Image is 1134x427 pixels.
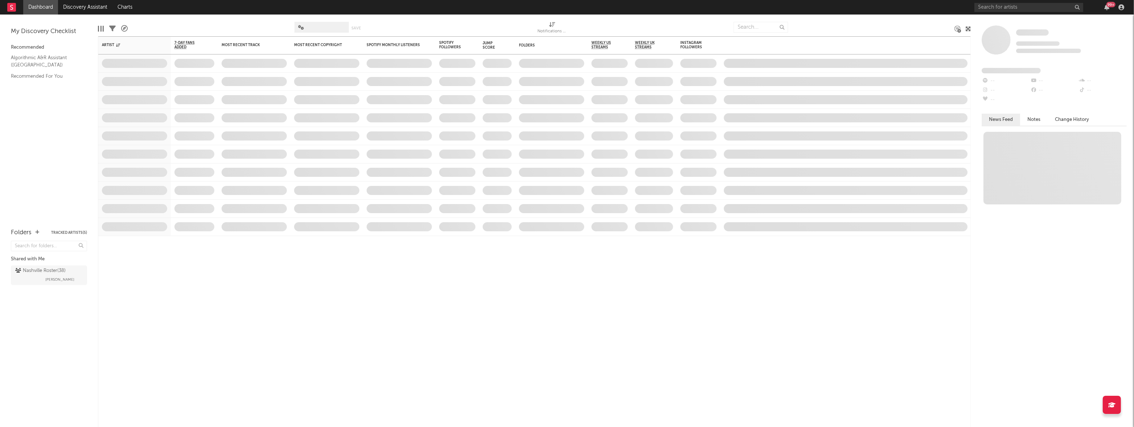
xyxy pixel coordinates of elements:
span: 0 fans last week [1016,49,1081,53]
div: -- [1030,76,1078,86]
input: Search for folders... [11,241,87,251]
div: Most Recent Track [222,43,276,47]
button: Save [351,26,361,30]
span: [PERSON_NAME] [45,275,74,284]
div: Edit Columns [98,18,104,39]
div: A&R Pipeline [121,18,128,39]
div: Folders [11,228,32,237]
a: Nashville Roster(38)[PERSON_NAME] [11,265,87,285]
div: Filters [109,18,116,39]
a: Recommended For You [11,72,80,80]
div: -- [1079,86,1127,95]
button: Change History [1048,114,1096,126]
a: Algorithmic A&R Assistant ([GEOGRAPHIC_DATA]) [11,54,80,69]
div: 99 + [1106,2,1116,7]
span: Weekly US Streams [591,41,617,49]
div: -- [1030,86,1078,95]
input: Search for artists [974,3,1083,12]
div: Folders [519,43,573,48]
span: Tracking Since: [DATE] [1016,41,1060,46]
span: 7-Day Fans Added [174,41,203,49]
div: Jump Score [483,41,501,50]
button: Tracked Artists(5) [51,231,87,235]
div: Shared with Me [11,255,87,264]
div: Spotify Followers [439,41,465,49]
div: Notifications (Artist) [538,18,567,39]
button: 99+ [1104,4,1109,10]
div: Recommended [11,43,87,52]
div: Spotify Monthly Listeners [367,43,421,47]
input: Search... [734,22,788,33]
div: Notifications (Artist) [538,27,567,36]
div: My Discovery Checklist [11,27,87,36]
span: Fans Added by Platform [982,68,1041,73]
div: -- [982,86,1030,95]
div: Instagram Followers [680,41,706,49]
div: Most Recent Copyright [294,43,349,47]
div: -- [1079,76,1127,86]
a: Some Artist [1016,29,1049,36]
div: -- [982,76,1030,86]
div: Artist [102,43,156,47]
button: News Feed [982,114,1020,126]
button: Notes [1020,114,1048,126]
div: -- [982,95,1030,105]
span: Weekly UK Streams [635,41,662,49]
div: Nashville Roster ( 38 ) [15,267,66,275]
